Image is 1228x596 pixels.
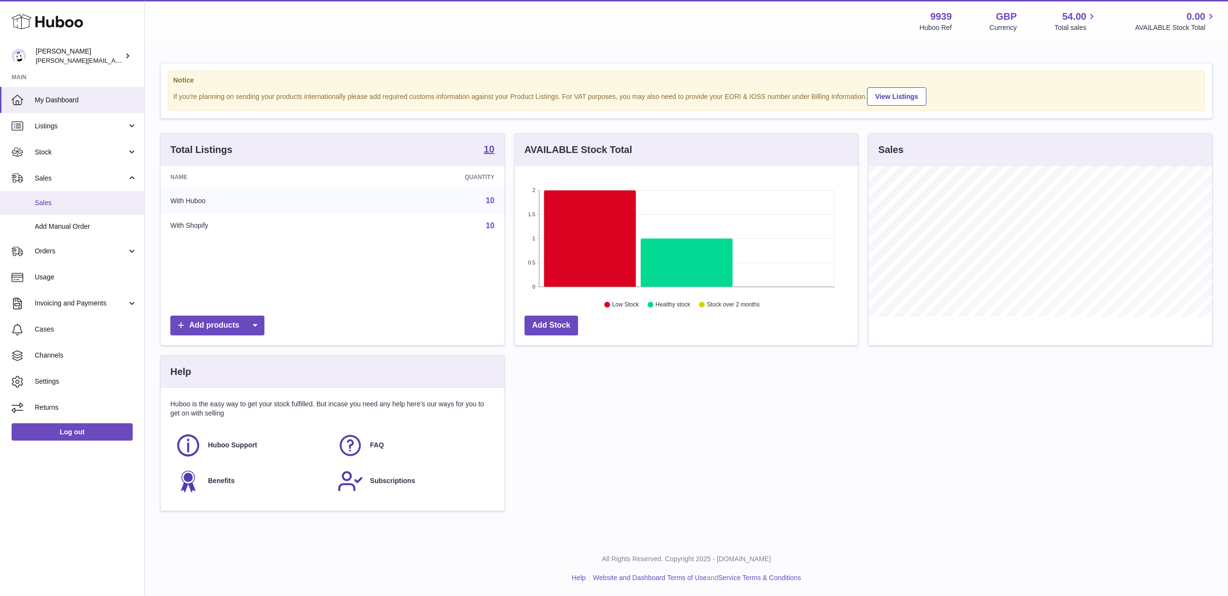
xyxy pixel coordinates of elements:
[532,284,535,290] text: 0
[12,49,26,63] img: tommyhardy@hotmail.com
[35,148,127,157] span: Stock
[35,247,127,256] span: Orders
[1135,23,1216,32] span: AVAILABLE Stock Total
[528,260,535,265] text: 0.5
[35,96,137,105] span: My Dashboard
[35,351,137,360] span: Channels
[337,432,490,458] a: FAQ
[486,222,495,230] a: 10
[483,144,494,154] strong: 10
[36,47,123,65] div: [PERSON_NAME]
[152,554,1220,564] p: All Rights Reserved. Copyright 2025 - [DOMAIN_NAME]
[612,302,639,308] text: Low Stock
[920,23,952,32] div: Huboo Ref
[35,325,137,334] span: Cases
[483,144,494,156] a: 10
[996,10,1017,23] strong: GBP
[524,316,578,335] a: Add Stock
[572,574,586,582] a: Help
[208,441,257,450] span: Huboo Support
[524,143,632,156] h3: AVAILABLE Stock Total
[1054,23,1097,32] span: Total sales
[36,56,193,64] span: [PERSON_NAME][EMAIL_ADDRESS][DOMAIN_NAME]
[170,365,191,378] h3: Help
[1054,10,1097,32] a: 54.00 Total sales
[370,476,415,485] span: Subscriptions
[175,432,328,458] a: Huboo Support
[528,211,535,217] text: 1.5
[35,122,127,131] span: Listings
[170,143,233,156] h3: Total Listings
[990,23,1017,32] div: Currency
[655,302,690,308] text: Healthy stock
[590,573,801,582] li: and
[35,222,137,231] span: Add Manual Order
[486,196,495,205] a: 10
[175,468,328,494] a: Benefits
[718,574,801,582] a: Service Terms & Conditions
[1187,10,1205,23] span: 0.00
[161,188,346,213] td: With Huboo
[170,400,495,418] p: Huboo is the easy way to get your stock fulfilled. But incase you need any help here's our ways f...
[35,273,137,282] span: Usage
[930,10,952,23] strong: 9939
[173,86,1200,106] div: If you're planning on sending your products internationally please add required customs informati...
[35,174,127,183] span: Sales
[35,377,137,386] span: Settings
[35,198,137,208] span: Sales
[707,302,759,308] text: Stock over 2 months
[161,213,346,238] td: With Shopify
[532,187,535,193] text: 2
[370,441,384,450] span: FAQ
[867,87,926,106] a: View Listings
[878,143,903,156] h3: Sales
[593,574,707,582] a: Website and Dashboard Terms of Use
[12,423,133,441] a: Log out
[173,76,1200,85] strong: Notice
[35,299,127,308] span: Invoicing and Payments
[532,236,535,241] text: 1
[161,166,346,188] th: Name
[208,476,235,485] span: Benefits
[346,166,504,188] th: Quantity
[35,403,137,412] span: Returns
[170,316,264,335] a: Add products
[1135,10,1216,32] a: 0.00 AVAILABLE Stock Total
[1062,10,1086,23] span: 54.00
[337,468,490,494] a: Subscriptions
